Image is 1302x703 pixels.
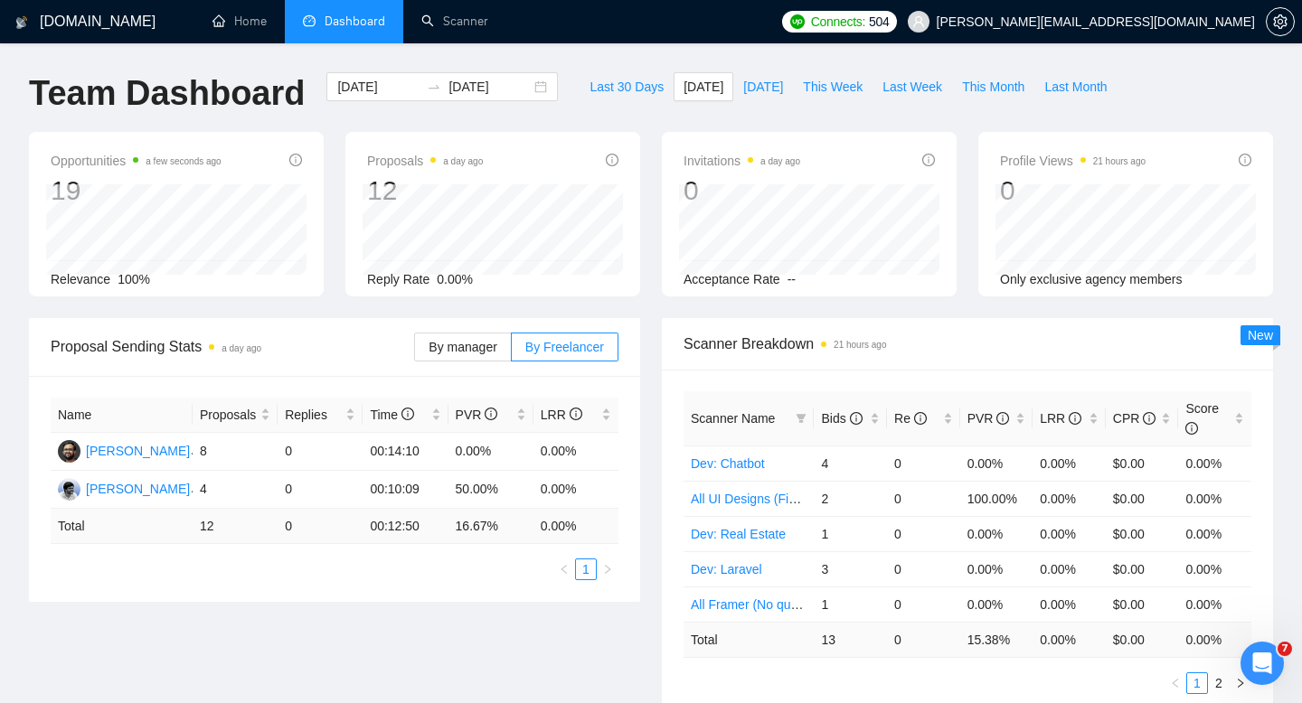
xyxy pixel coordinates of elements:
span: left [1170,678,1181,689]
button: Last Week [873,72,952,101]
li: Next Page [597,558,618,580]
td: 0 [887,551,960,586]
button: left [1165,672,1186,694]
iframe: Intercom live chat [1241,642,1284,685]
span: Relevance [51,272,110,286]
span: This Week [803,77,863,97]
span: Last 30 Days [590,77,664,97]
td: 0.00% [1033,445,1106,481]
span: PVR [967,411,1010,426]
td: 0.00% [1178,551,1251,586]
li: Next Page [1230,672,1251,694]
button: left [553,558,575,580]
td: 3 [814,551,887,586]
time: a day ago [222,343,261,353]
span: dashboard [303,14,316,27]
span: info-circle [401,408,414,420]
button: Last 30 Days [580,72,674,101]
td: 0.00 % [1033,622,1106,657]
span: info-circle [1239,154,1251,166]
span: Proposals [367,150,483,172]
td: 0.00 % [1178,622,1251,657]
a: 1 [576,559,596,579]
a: searchScanner [421,14,488,29]
a: SH[PERSON_NAME] [58,481,190,495]
span: user [912,15,925,28]
a: homeHome [212,14,267,29]
td: 0.00% [448,433,533,471]
span: [DATE] [743,77,783,97]
span: info-circle [485,408,497,420]
td: 16.67 % [448,509,533,544]
td: 2 [814,481,887,516]
td: 0.00% [1033,551,1106,586]
a: Dev: Laravel [691,562,762,576]
button: right [1230,672,1251,694]
span: swap-right [427,80,441,94]
time: a day ago [760,156,800,166]
li: Previous Page [1165,672,1186,694]
button: [DATE] [733,72,793,101]
td: 0.00% [1033,586,1106,622]
td: 0 [278,471,363,509]
div: 19 [51,173,222,208]
button: This Month [952,72,1034,101]
td: 0.00% [1033,516,1106,551]
span: setting [1267,14,1294,29]
a: All UI Designs (Fixed) [691,492,813,506]
td: 0 [278,509,363,544]
button: This Week [793,72,873,101]
td: 0 [887,586,960,622]
td: 0.00% [1178,586,1251,622]
a: All Framer (No questions) [691,597,835,612]
td: 0.00% [1178,445,1251,481]
span: info-circle [1069,412,1081,425]
td: 0.00% [1178,516,1251,551]
td: 00:12:50 [363,509,448,544]
img: logo [15,8,28,37]
td: 100.00% [960,481,1033,516]
td: 0.00% [1178,481,1251,516]
td: 0.00% [960,516,1033,551]
span: Score [1185,401,1219,436]
span: Time [370,408,413,422]
td: 4 [814,445,887,481]
span: Invitations [684,150,800,172]
li: 1 [1186,672,1208,694]
span: Only exclusive agency members [1000,272,1183,286]
span: Acceptance Rate [684,272,780,286]
td: 1 [814,586,887,622]
a: AG[PERSON_NAME] [58,443,190,457]
td: 13 [814,622,887,657]
time: a day ago [443,156,483,166]
button: Last Month [1034,72,1117,101]
div: 0 [684,173,800,208]
span: Dashboard [325,14,385,29]
td: $0.00 [1106,516,1179,551]
span: 0.00% [437,272,473,286]
span: Scanner Name [691,411,775,426]
td: 50.00% [448,471,533,509]
span: New [1248,328,1273,342]
span: filter [796,413,807,424]
span: info-circle [922,154,935,166]
td: $ 0.00 [1106,622,1179,657]
button: right [597,558,618,580]
span: By manager [429,340,496,354]
td: $0.00 [1106,481,1179,516]
td: Total [684,622,814,657]
span: Proposals [200,405,257,425]
a: setting [1266,14,1295,29]
td: 0 [887,622,960,657]
td: Total [51,509,193,544]
span: Scanner Breakdown [684,333,1251,355]
button: [DATE] [674,72,733,101]
div: 0 [1000,173,1146,208]
span: Reply Rate [367,272,429,286]
input: End date [448,77,531,97]
td: 0.00 % [533,509,618,544]
span: info-circle [996,412,1009,425]
li: 1 [575,558,597,580]
img: SH [58,478,80,501]
a: 1 [1187,673,1207,693]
